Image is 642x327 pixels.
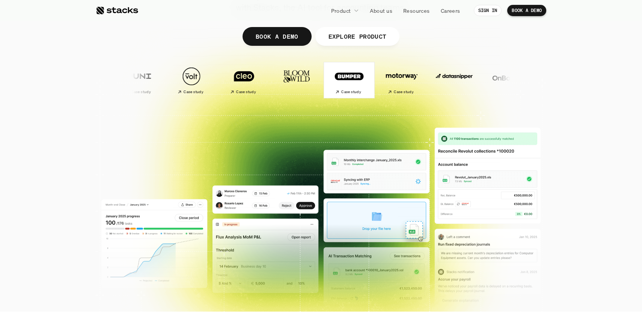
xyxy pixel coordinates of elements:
a: Case study [351,63,399,97]
p: SIGN IN [478,8,497,13]
h2: Case study [367,90,387,94]
a: EXPLORE PRODUCT [315,27,399,46]
a: Case study [88,63,137,97]
a: Resources [399,4,434,17]
h2: Case study [104,90,124,94]
a: Case study [140,63,189,97]
h2: Case study [209,90,229,94]
a: About us [365,4,397,17]
a: Case study [193,63,242,97]
p: EXPLORE PRODUCT [328,31,386,42]
p: BOOK A DEMO [512,8,542,13]
a: SIGN IN [474,5,502,16]
a: Careers [436,4,465,17]
a: BOOK A DEMO [507,5,546,16]
h2: Case study [315,90,335,94]
p: Resources [403,7,430,15]
p: Product [331,7,351,15]
p: BOOK A DEMO [256,31,298,42]
p: Careers [441,7,460,15]
p: About us [370,7,392,15]
a: Case study [298,63,347,97]
h2: Case study [157,90,177,94]
a: BOOK A DEMO [243,27,312,46]
a: Privacy Policy [89,143,122,148]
